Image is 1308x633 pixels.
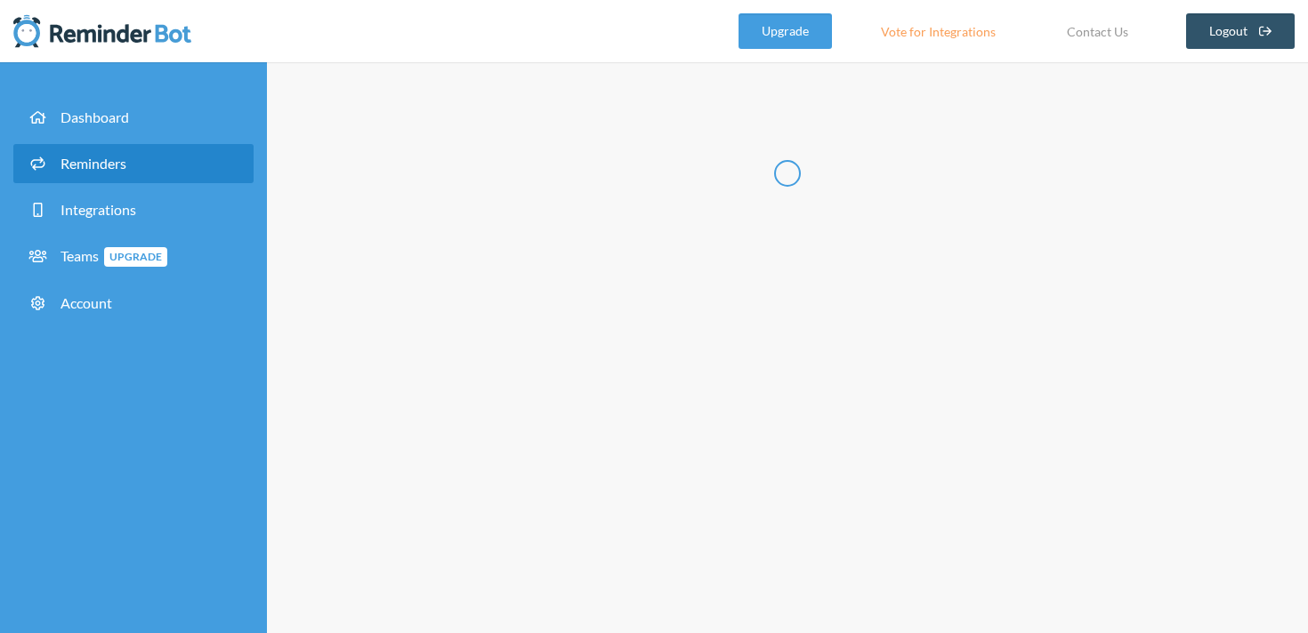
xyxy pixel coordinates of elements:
a: Logout [1186,13,1296,49]
img: Reminder Bot [13,13,191,49]
a: TeamsUpgrade [13,236,254,276]
span: Reminders [61,155,126,172]
span: Integrations [61,201,136,218]
a: Reminders [13,144,254,183]
span: Upgrade [104,247,167,267]
a: Contact Us [1045,13,1151,49]
span: Account [61,294,112,311]
a: Vote for Integrations [859,13,1018,49]
span: Teams [61,247,167,264]
a: Dashboard [13,98,254,137]
a: Integrations [13,190,254,229]
a: Account [13,284,254,323]
a: Upgrade [739,13,832,49]
span: Dashboard [61,108,129,125]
